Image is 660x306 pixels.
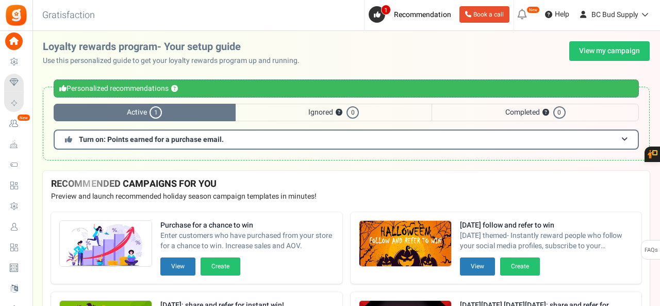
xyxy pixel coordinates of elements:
button: ? [171,86,178,92]
span: BC Bud Supply [591,9,638,20]
span: Recommendation [394,9,451,20]
a: Book a call [459,6,509,23]
a: View my campaign [569,41,650,61]
button: View [160,257,195,276]
span: Turn on: Points earned for a purchase email. [79,134,224,145]
span: Active [54,104,236,121]
p: Use this personalized guide to get your loyalty rewards program up and running. [43,56,308,66]
p: Preview and launch recommended holiday season campaign templates in minutes! [51,191,641,202]
span: FAQs [644,240,658,260]
h2: Loyalty rewards program- Your setup guide [43,41,308,53]
a: 1 Recommendation [369,6,455,23]
span: 1 [150,106,162,119]
img: Recommended Campaigns [359,221,451,267]
span: 0 [553,106,566,119]
div: Personalized recommendations [54,79,639,98]
button: ? [542,109,549,116]
strong: [DATE] follow and refer to win [460,220,634,231]
em: New [526,6,540,13]
strong: Purchase for a chance to win [160,220,334,231]
button: Create [500,257,540,276]
a: New [4,115,28,133]
h4: RECOMMENDED CAMPAIGNS FOR YOU [51,179,641,189]
h3: Gratisfaction [31,5,106,26]
span: 0 [346,106,359,119]
span: Help [552,9,569,20]
em: New [17,114,30,121]
span: Ignored [236,104,432,121]
img: Gratisfaction [5,4,28,27]
span: 1 [381,5,391,15]
img: Recommended Campaigns [60,221,152,267]
span: [DATE] themed- Instantly reward people who follow your social media profiles, subscribe to your n... [460,231,634,251]
span: Enter customers who have purchased from your store for a chance to win. Increase sales and AOV. [160,231,334,251]
button: Create [201,257,240,276]
span: Completed [432,104,639,121]
button: View [460,257,495,276]
a: Help [541,6,573,23]
button: ? [336,109,342,116]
